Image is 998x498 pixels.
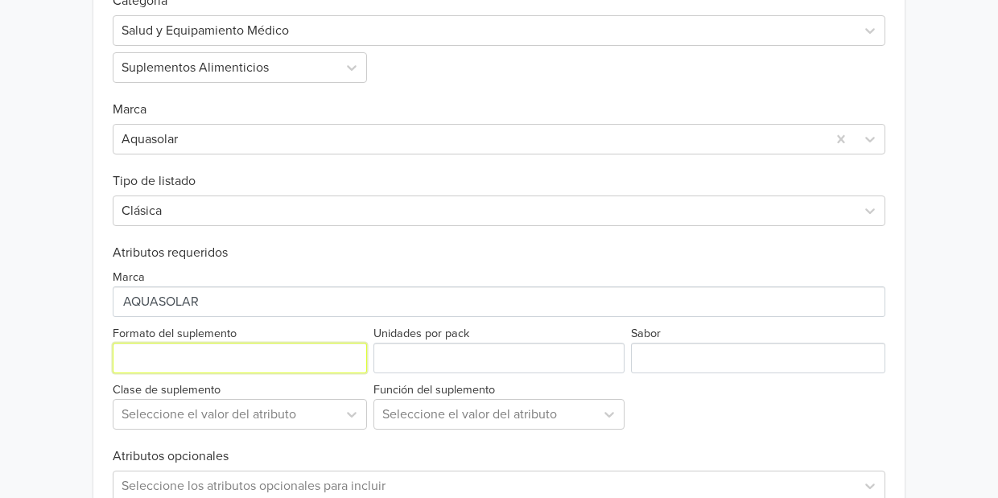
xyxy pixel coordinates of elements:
label: Unidades por pack [373,325,469,343]
label: Función del suplemento [373,381,495,399]
h6: Atributos requeridos [113,245,885,261]
label: Formato del suplemento [113,325,237,343]
h6: Marca [113,83,885,117]
label: Clase de suplemento [113,381,221,399]
label: Sabor [631,325,661,343]
h6: Atributos opcionales [113,449,885,464]
h6: Tipo de listado [113,154,885,189]
label: Marca [113,269,145,286]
